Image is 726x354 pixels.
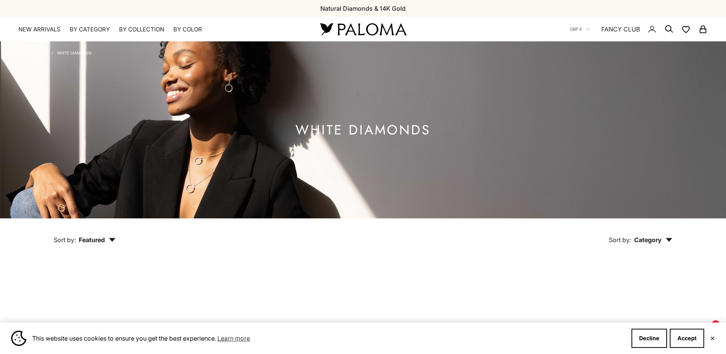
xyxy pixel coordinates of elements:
a: FANCY CLUB [601,24,640,34]
img: Cookie banner [11,331,26,346]
nav: Breadcrumb [18,49,91,55]
span: Category [634,236,672,244]
span: This website uses cookies to ensure you get the best experience. [32,333,625,344]
span: Featured [79,236,116,244]
nav: Primary navigation [18,26,302,33]
summary: By Category [70,26,110,33]
a: Learn more [216,333,251,344]
p: Natural Diamonds & 14K Gold [320,3,406,13]
span: Sort by: [609,236,631,244]
nav: Secondary navigation [570,17,708,41]
button: Accept [670,329,704,348]
span: Sort by: [54,236,76,244]
summary: By Color [173,26,202,33]
a: White Diamonds [57,51,91,55]
h1: White Diamonds [295,125,431,135]
span: GBP £ [570,26,582,33]
button: Sort by: Featured [36,218,133,251]
a: Home [18,51,30,55]
button: Close [710,336,715,341]
button: GBP £ [570,26,590,33]
a: Shop [38,51,49,55]
summary: By Collection [119,26,164,33]
a: NEW ARRIVALS [18,26,60,33]
button: Decline [631,329,667,348]
button: Sort by: Category [591,218,690,251]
